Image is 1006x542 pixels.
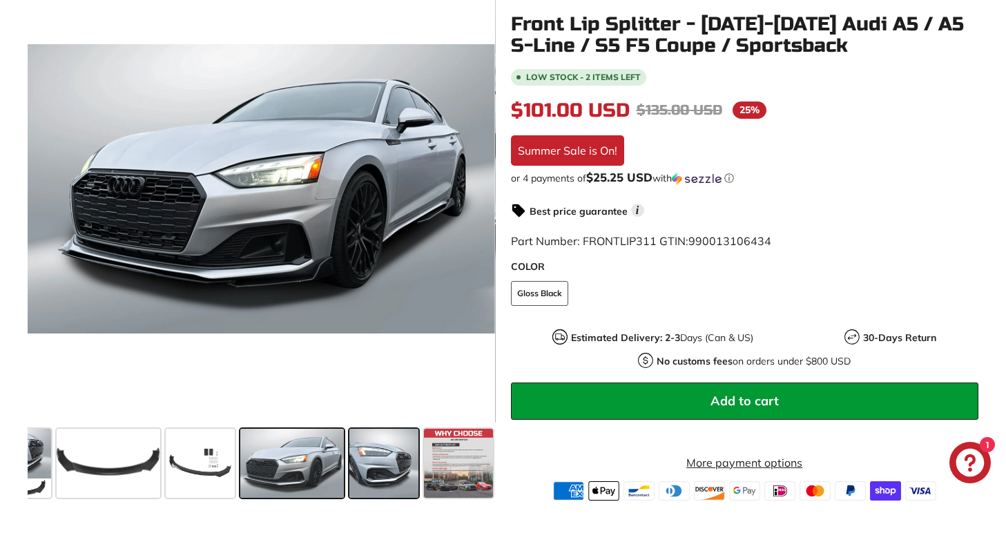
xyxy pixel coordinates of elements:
strong: 30-Days Return [863,331,936,344]
strong: No customs fees [657,355,733,367]
span: Low stock - 2 items left [526,73,641,81]
img: american_express [553,481,584,501]
img: discover [694,481,725,501]
span: Add to cart [710,393,779,409]
span: 25% [733,101,766,119]
img: master [800,481,831,501]
div: Summer Sale is On! [511,135,624,166]
img: google_pay [729,481,760,501]
span: Part Number: FRONTLIP311 GTIN: [511,234,771,248]
span: $135.00 USD [637,101,722,119]
strong: Estimated Delivery: 2-3 [571,331,680,344]
p: Days (Can & US) [571,331,753,345]
a: More payment options [511,454,979,471]
span: i [631,204,644,217]
inbox-online-store-chat: Shopify online store chat [945,442,995,487]
span: $25.25 USD [586,170,652,184]
img: paypal [835,481,866,501]
span: $101.00 USD [511,99,630,122]
img: apple_pay [588,481,619,501]
button: Add to cart [511,383,979,420]
img: shopify_pay [870,481,901,501]
strong: Best price guarantee [530,205,628,217]
div: or 4 payments of with [511,171,979,185]
div: or 4 payments of$25.25 USDwithSezzle Click to learn more about Sezzle [511,171,979,185]
span: 990013106434 [688,234,771,248]
label: COLOR [511,260,979,274]
img: visa [905,481,936,501]
p: on orders under $800 USD [657,354,851,369]
img: ideal [764,481,795,501]
img: diners_club [659,481,690,501]
img: bancontact [623,481,655,501]
h1: Front Lip Splitter - [DATE]-[DATE] Audi A5 / A5 S-Line / S5 F5 Coupe / Sportsback [511,14,979,57]
img: Sezzle [672,173,722,185]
